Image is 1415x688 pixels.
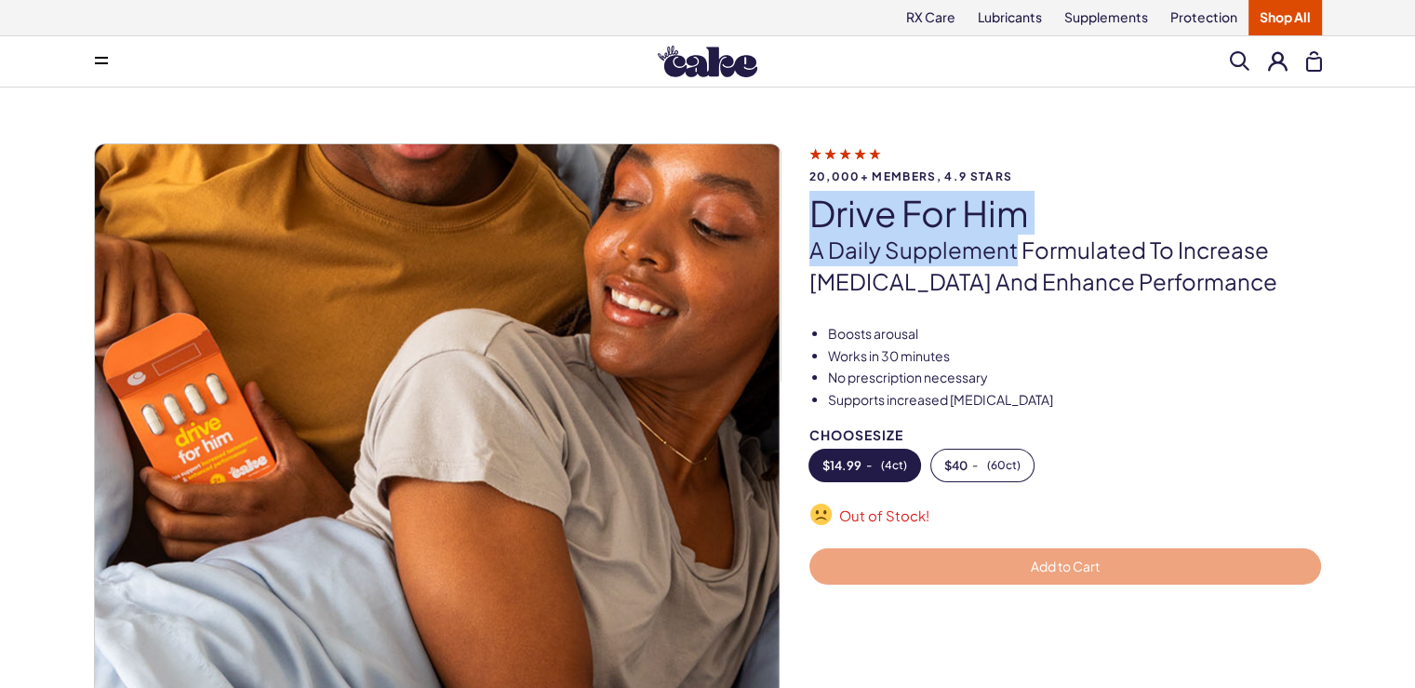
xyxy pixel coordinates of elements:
span: ( 4ct ) [881,459,907,472]
li: No prescription necessary [828,369,1322,387]
span: 20,000+ members, 4.9 stars [809,170,1322,182]
span: $ 14.99 [822,459,861,472]
span: Out of Stock! [839,506,929,525]
span: ( 60ct ) [987,459,1021,472]
li: Works in 30 minutes [828,347,1322,366]
button: - [931,450,1034,481]
span: Add to Cart [1031,558,1100,574]
li: Boosts arousal [828,325,1322,344]
img: Hello Cake [658,46,757,77]
p: A daily supplement formulated to increase [MEDICAL_DATA] and enhance performance [809,235,1322,297]
button: - [809,450,920,481]
span: $ 40 [944,459,968,472]
button: Add to Cart [809,548,1322,585]
div: Choose Size [809,428,1322,442]
h1: drive for him [809,194,1322,233]
img: ☹ [810,504,832,525]
a: 20,000+ members, 4.9 stars [809,145,1322,182]
li: Supports increased [MEDICAL_DATA] [828,391,1322,410]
